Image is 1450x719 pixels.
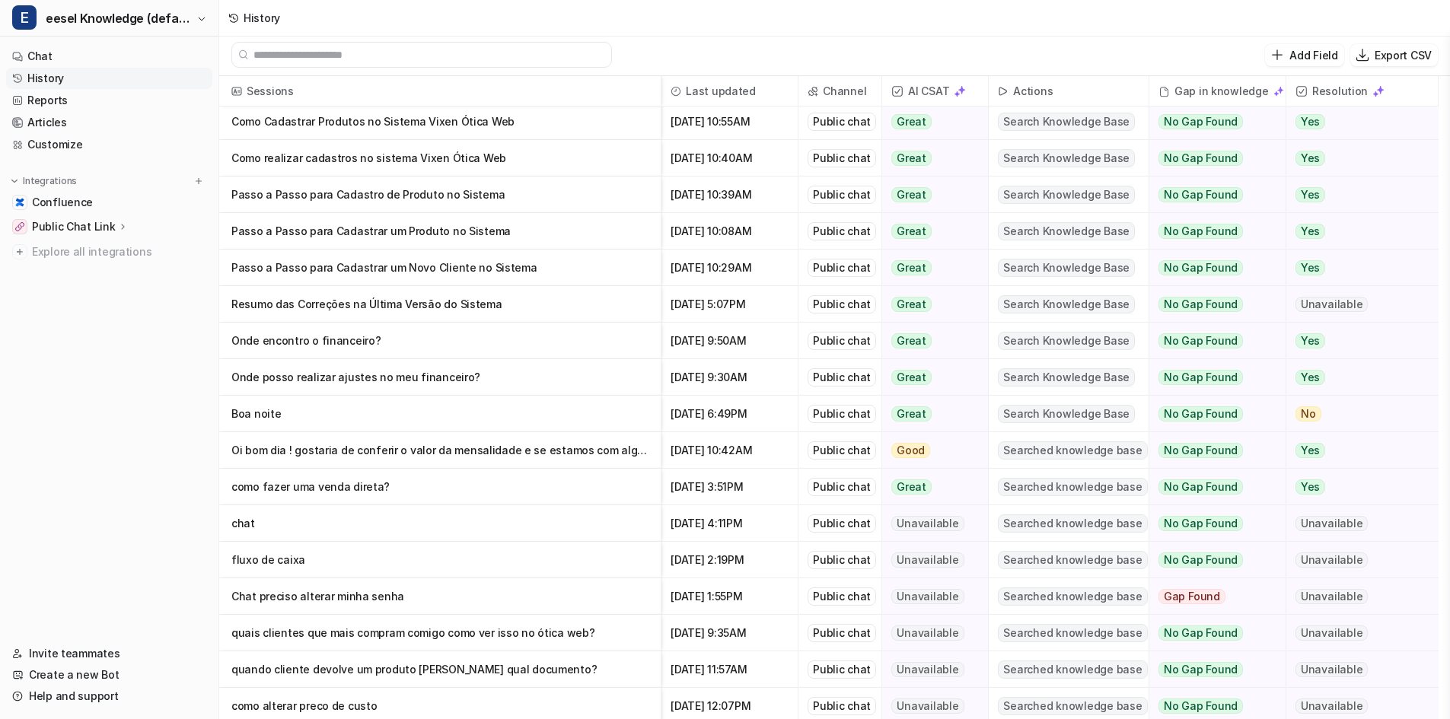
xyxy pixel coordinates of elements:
[1149,250,1274,286] button: No Gap Found
[1149,578,1274,615] button: Gap Found
[1149,505,1274,542] button: No Gap Found
[231,651,649,688] p: quando cliente devolve um produto [PERSON_NAME] qual documento?
[882,286,979,323] button: Great
[23,175,77,187] p: Integrations
[6,68,212,89] a: History
[891,698,964,714] span: Unavailable
[891,260,932,275] span: Great
[32,195,93,210] span: Confluence
[891,516,964,531] span: Unavailable
[1158,443,1243,458] span: No Gap Found
[1149,432,1274,469] button: No Gap Found
[231,250,649,286] p: Passo a Passo para Cadastrar um Novo Cliente no Sistema
[6,664,212,686] a: Create a new Bot
[668,177,792,213] span: [DATE] 10:39AM
[891,625,964,641] span: Unavailable
[998,332,1135,350] span: Search Knowledge Base
[1149,615,1274,651] button: No Gap Found
[1295,333,1325,348] span: Yes
[1149,651,1274,688] button: No Gap Found
[1295,224,1325,239] span: Yes
[6,134,212,155] a: Customize
[1158,662,1243,677] span: No Gap Found
[1149,469,1274,505] button: No Gap Found
[1158,224,1243,239] span: No Gap Found
[1286,103,1426,140] button: Yes
[882,432,979,469] button: Good
[231,177,649,213] p: Passo a Passo para Cadastro de Produto no Sistema
[1295,151,1325,166] span: Yes
[12,244,27,259] img: explore all integrations
[1155,76,1280,107] div: Gap in knowledge
[668,615,792,651] span: [DATE] 9:35AM
[1295,552,1368,568] span: Unavailable
[1158,552,1243,568] span: No Gap Found
[9,176,20,186] img: expand menu
[1158,114,1243,129] span: No Gap Found
[891,151,932,166] span: Great
[668,213,792,250] span: [DATE] 10:08AM
[1286,432,1426,469] button: Yes
[1149,213,1274,250] button: No Gap Found
[882,250,979,286] button: Great
[1158,151,1243,166] span: No Gap Found
[1158,297,1243,312] span: No Gap Found
[1295,479,1325,495] span: Yes
[1265,44,1343,66] button: Add Field
[998,368,1135,387] span: Search Knowledge Base
[998,697,1147,715] span: Searched knowledge base
[668,469,792,505] span: [DATE] 3:51PM
[1295,260,1325,275] span: Yes
[1350,44,1438,66] button: Export CSV
[1286,140,1426,177] button: Yes
[808,186,876,204] div: Public chat
[805,76,875,107] span: Channel
[231,396,649,432] p: Boa noite
[1158,589,1225,604] span: Gap Found
[193,176,204,186] img: menu_add.svg
[808,405,876,423] div: Public chat
[231,432,649,469] p: Oi bom dia ! gostaria de conferir o valor da mensalidade e se estamos com algum debito
[231,542,649,578] p: fluxo de caixa
[6,643,212,664] a: Invite teammates
[882,177,979,213] button: Great
[6,686,212,707] a: Help and support
[891,479,932,495] span: Great
[808,514,876,533] div: Public chat
[1013,76,1053,107] h2: Actions
[1158,370,1243,385] span: No Gap Found
[32,240,206,264] span: Explore all integrations
[1286,469,1426,505] button: Yes
[882,396,979,432] button: Great
[15,222,24,231] img: Public Chat Link
[1158,516,1243,531] span: No Gap Found
[882,323,979,359] button: Great
[231,505,649,542] p: chat
[668,286,792,323] span: [DATE] 5:07PM
[668,359,792,396] span: [DATE] 9:30AM
[244,10,280,26] div: History
[231,286,649,323] p: Resumo das Correções na Última Versão do Sistema
[1149,140,1274,177] button: No Gap Found
[891,662,964,677] span: Unavailable
[1286,177,1426,213] button: Yes
[808,697,876,715] div: Public chat
[1295,187,1325,202] span: Yes
[1286,396,1426,432] button: No
[891,224,932,239] span: Great
[891,333,932,348] span: Great
[998,259,1135,277] span: Search Knowledge Base
[6,192,212,213] a: ConfluenceConfluence
[1158,698,1243,714] span: No Gap Found
[231,213,649,250] p: Passo a Passo para Cadastrar um Produto no Sistema
[1286,323,1426,359] button: Yes
[1295,625,1368,641] span: Unavailable
[1295,589,1368,604] span: Unavailable
[1149,396,1274,432] button: No Gap Found
[998,624,1147,642] span: Searched knowledge base
[1158,625,1243,641] span: No Gap Found
[998,587,1147,606] span: Searched knowledge base
[1295,698,1368,714] span: Unavailable
[231,469,649,505] p: como fazer uma venda direta?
